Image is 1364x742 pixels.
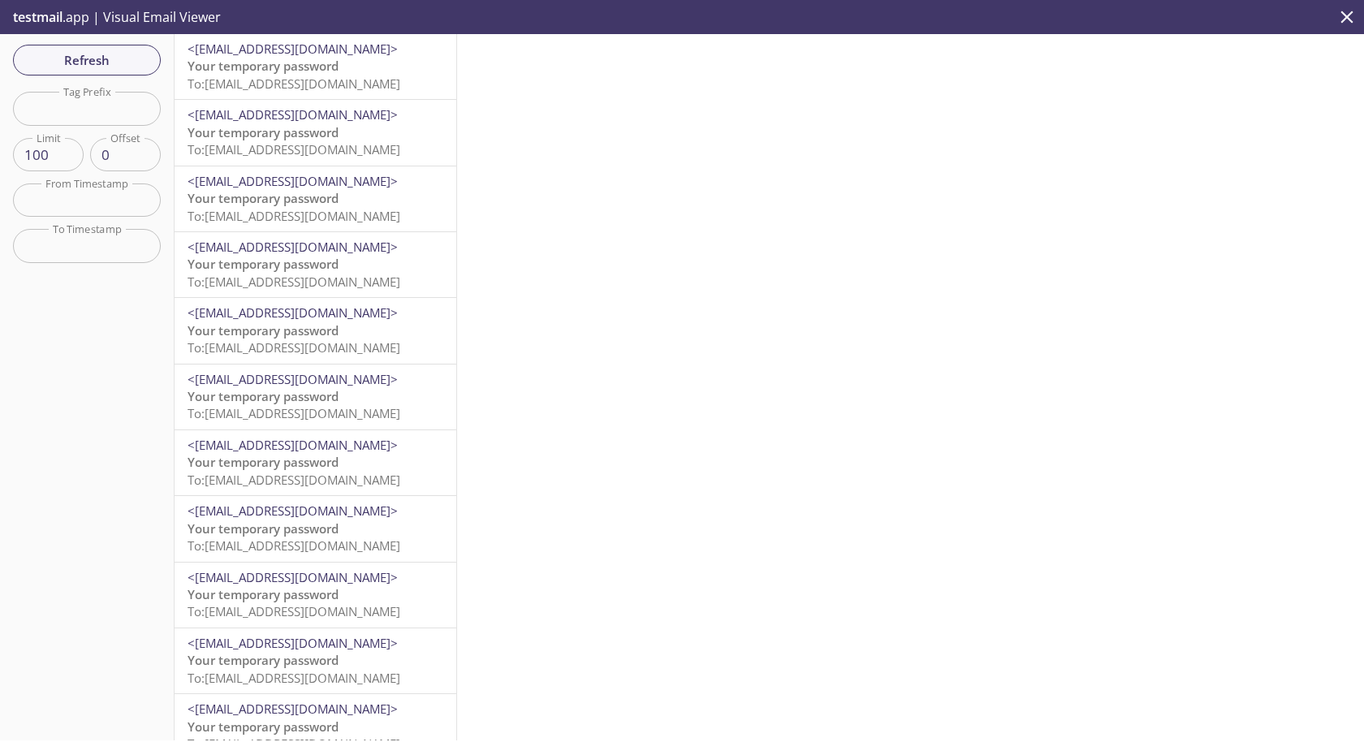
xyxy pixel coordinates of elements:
[175,563,456,628] div: <[EMAIL_ADDRESS][DOMAIN_NAME]>Your temporary passwordTo:[EMAIL_ADDRESS][DOMAIN_NAME]
[188,569,398,585] span: <[EMAIL_ADDRESS][DOMAIN_NAME]>
[188,520,339,537] span: Your temporary password
[188,274,400,290] span: To: [EMAIL_ADDRESS][DOMAIN_NAME]
[188,371,398,387] span: <[EMAIL_ADDRESS][DOMAIN_NAME]>
[175,166,456,231] div: <[EMAIL_ADDRESS][DOMAIN_NAME]>Your temporary passwordTo:[EMAIL_ADDRESS][DOMAIN_NAME]
[188,141,400,157] span: To: [EMAIL_ADDRESS][DOMAIN_NAME]
[188,635,398,651] span: <[EMAIL_ADDRESS][DOMAIN_NAME]>
[13,45,161,75] button: Refresh
[175,496,456,561] div: <[EMAIL_ADDRESS][DOMAIN_NAME]>Your temporary passwordTo:[EMAIL_ADDRESS][DOMAIN_NAME]
[188,652,339,668] span: Your temporary password
[188,75,400,92] span: To: [EMAIL_ADDRESS][DOMAIN_NAME]
[26,50,148,71] span: Refresh
[188,586,339,602] span: Your temporary password
[188,256,339,272] span: Your temporary password
[13,8,63,26] span: testmail
[188,701,398,717] span: <[EMAIL_ADDRESS][DOMAIN_NAME]>
[188,503,398,519] span: <[EMAIL_ADDRESS][DOMAIN_NAME]>
[188,304,398,321] span: <[EMAIL_ADDRESS][DOMAIN_NAME]>
[188,41,398,57] span: <[EMAIL_ADDRESS][DOMAIN_NAME]>
[188,388,339,404] span: Your temporary password
[175,365,456,429] div: <[EMAIL_ADDRESS][DOMAIN_NAME]>Your temporary passwordTo:[EMAIL_ADDRESS][DOMAIN_NAME]
[175,34,456,99] div: <[EMAIL_ADDRESS][DOMAIN_NAME]>Your temporary passwordTo:[EMAIL_ADDRESS][DOMAIN_NAME]
[188,603,400,619] span: To: [EMAIL_ADDRESS][DOMAIN_NAME]
[188,405,400,421] span: To: [EMAIL_ADDRESS][DOMAIN_NAME]
[188,124,339,140] span: Your temporary password
[188,437,398,453] span: <[EMAIL_ADDRESS][DOMAIN_NAME]>
[188,190,339,206] span: Your temporary password
[175,298,456,363] div: <[EMAIL_ADDRESS][DOMAIN_NAME]>Your temporary passwordTo:[EMAIL_ADDRESS][DOMAIN_NAME]
[188,208,400,224] span: To: [EMAIL_ADDRESS][DOMAIN_NAME]
[188,173,398,189] span: <[EMAIL_ADDRESS][DOMAIN_NAME]>
[175,100,456,165] div: <[EMAIL_ADDRESS][DOMAIN_NAME]>Your temporary passwordTo:[EMAIL_ADDRESS][DOMAIN_NAME]
[188,106,398,123] span: <[EMAIL_ADDRESS][DOMAIN_NAME]>
[188,537,400,554] span: To: [EMAIL_ADDRESS][DOMAIN_NAME]
[188,472,400,488] span: To: [EMAIL_ADDRESS][DOMAIN_NAME]
[188,239,398,255] span: <[EMAIL_ADDRESS][DOMAIN_NAME]>
[175,430,456,495] div: <[EMAIL_ADDRESS][DOMAIN_NAME]>Your temporary passwordTo:[EMAIL_ADDRESS][DOMAIN_NAME]
[188,454,339,470] span: Your temporary password
[188,339,400,356] span: To: [EMAIL_ADDRESS][DOMAIN_NAME]
[188,670,400,686] span: To: [EMAIL_ADDRESS][DOMAIN_NAME]
[175,232,456,297] div: <[EMAIL_ADDRESS][DOMAIN_NAME]>Your temporary passwordTo:[EMAIL_ADDRESS][DOMAIN_NAME]
[188,322,339,339] span: Your temporary password
[175,628,456,693] div: <[EMAIL_ADDRESS][DOMAIN_NAME]>Your temporary passwordTo:[EMAIL_ADDRESS][DOMAIN_NAME]
[188,58,339,74] span: Your temporary password
[188,718,339,735] span: Your temporary password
